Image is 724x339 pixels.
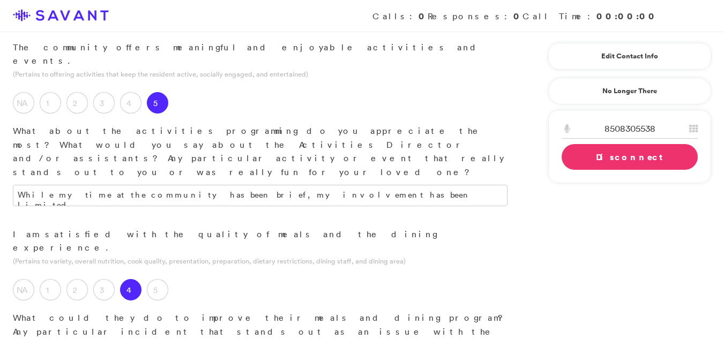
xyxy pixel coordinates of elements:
strong: 0 [419,10,428,22]
label: 1 [40,279,61,300]
label: 3 [93,279,115,300]
strong: 0 [513,10,523,22]
a: Edit Contact Info [562,48,698,65]
label: 4 [120,279,141,300]
p: (Pertains to offering activities that keep the resident active, socially engaged, and entertained) [13,69,507,79]
label: NA [13,279,34,300]
a: No Longer There [548,78,711,104]
label: 3 [93,92,115,114]
label: 5 [147,92,168,114]
p: I am satisfied with the quality of meals and the dining experience. [13,228,507,255]
label: 2 [66,92,88,114]
strong: 00:00:00 [596,10,658,22]
a: Disconnect [562,144,698,170]
label: 2 [66,279,88,300]
label: 5 [147,279,168,300]
p: The community offers meaningful and enjoyable activities and events. [13,41,507,68]
label: 1 [40,92,61,114]
p: (Pertains to variety, overall nutrition, cook quality, presentation, preparation, dietary restric... [13,256,507,266]
label: NA [13,92,34,114]
label: 4 [120,92,141,114]
p: What about the activities programming do you appreciate the most? What would you say about the Ac... [13,124,507,179]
